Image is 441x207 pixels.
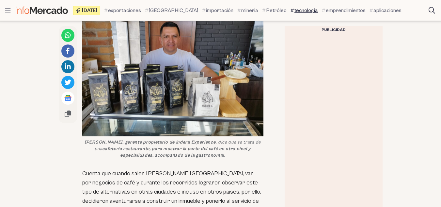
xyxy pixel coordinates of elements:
span: tecnologia [294,7,318,14]
a: Petróleo [262,7,287,14]
strong: cafetería restaurante, para mostrar la parte del café en otro nivel y especialidades, acompañado ... [102,146,250,158]
a: mineria [237,7,258,14]
a: emprendimientos [322,7,366,14]
a: aplicaciones [370,7,402,14]
span: mineria [241,7,258,14]
div: Publicidad [285,26,383,34]
a: tecnologia [291,7,318,14]
img: Google News logo [64,94,72,102]
span: [DATE] [82,8,97,13]
img: Infomercado Ecuador logo [16,7,68,14]
span: exportaciones [108,7,141,14]
span: [GEOGRAPHIC_DATA] [149,7,198,14]
span: emprendimientos [326,7,366,14]
a: exportaciones [104,7,141,14]
span: Petróleo [266,7,287,14]
strong: [PERSON_NAME], gerente propietario de Indera Experience [85,140,216,145]
figcaption: , dice que se trata de una . [82,139,263,159]
a: importación [202,7,233,14]
span: importación [206,7,233,14]
span: aplicaciones [373,7,402,14]
a: [GEOGRAPHIC_DATA] [145,7,198,14]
